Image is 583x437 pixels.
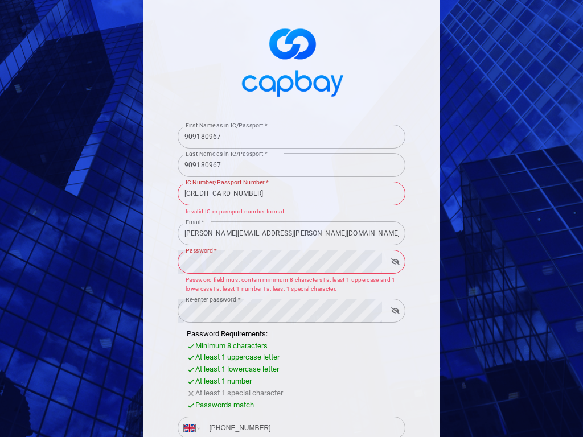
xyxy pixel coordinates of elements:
span: Password Requirements: [187,329,268,338]
span: Minimum 8 characters [195,341,268,350]
label: Password * [186,246,217,255]
label: Last Name as in IC/Passport * [186,150,268,158]
span: At least 1 uppercase letter [195,353,280,361]
span: At least 1 special character [195,389,283,397]
span: Passwords match [195,401,254,409]
span: At least 1 lowercase letter [195,365,279,373]
label: Email * [186,218,204,226]
label: IC Number/Passport Number * [186,178,269,187]
p: Invalid IC or passport number format. [186,207,397,217]
label: Re-enter password * [186,295,240,304]
span: At least 1 number [195,377,252,385]
img: logo [235,18,348,103]
label: First Name as in IC/Passport * [186,121,268,130]
p: Password field must contain minimum 8 characters | at least 1 uppercase and 1 lowercase | at leas... [186,275,397,294]
input: Enter phone number * [202,419,399,437]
